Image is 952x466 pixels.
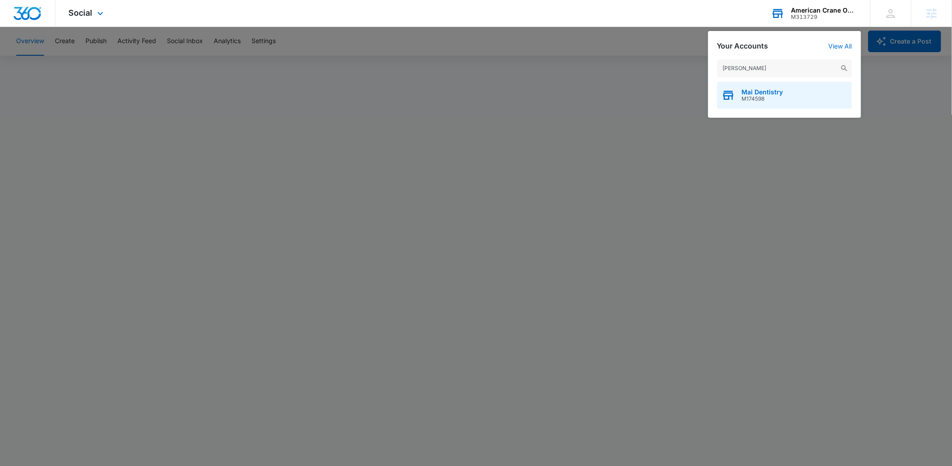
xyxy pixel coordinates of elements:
[69,8,93,18] span: Social
[717,82,852,109] button: Mai DentistryM174598
[742,89,783,96] span: Mai Dentistry
[791,14,857,20] div: account id
[829,42,852,50] a: View All
[791,7,857,14] div: account name
[717,42,768,50] h2: Your Accounts
[742,96,783,102] span: M174598
[717,59,852,77] input: Search Accounts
